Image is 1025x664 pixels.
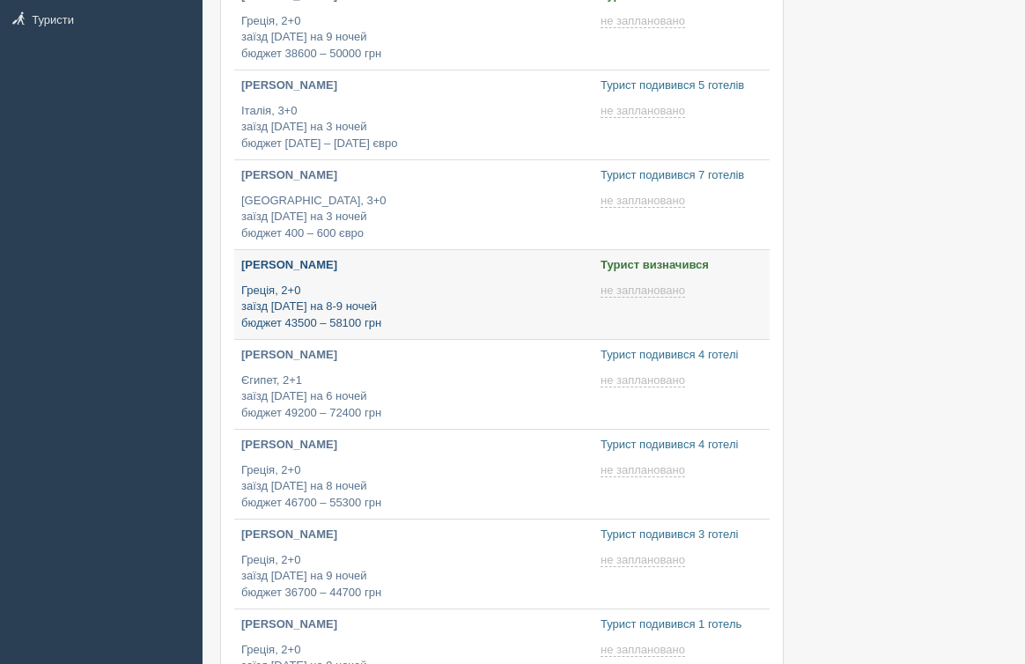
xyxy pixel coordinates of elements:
[241,167,586,184] p: [PERSON_NAME]
[601,553,689,567] a: не заплановано
[241,13,586,63] p: Греція, 2+0 заїзд [DATE] на 9 ночей бюджет 38600 – 50000 грн
[601,284,689,298] a: не заплановано
[601,284,685,298] span: не заплановано
[241,193,586,242] p: [GEOGRAPHIC_DATA], 3+0 заїзд [DATE] на 3 ночей бюджет 400 – 600 євро
[601,463,685,477] span: не заплановано
[601,643,689,657] a: не заплановано
[601,77,763,94] p: Турист подивився 5 готелів
[241,77,586,94] p: [PERSON_NAME]
[601,14,685,28] span: не заплановано
[601,643,685,657] span: не заплановано
[601,616,763,633] p: Турист подивився 1 готель
[241,257,586,274] p: [PERSON_NAME]
[601,14,689,28] a: не заплановано
[241,283,586,332] p: Греція, 2+0 заїзд [DATE] на 8-9 ночей бюджет 43500 – 58100 грн
[241,373,586,422] p: Єгипет, 2+1 заїзд [DATE] на 6 ночей бюджет 49200 – 72400 грн
[601,437,763,454] p: Турист подивився 4 готелі
[601,347,763,364] p: Турист подивився 4 готелі
[601,527,763,543] p: Турист подивився 3 готелі
[601,463,689,477] a: не заплановано
[601,373,689,387] a: не заплановано
[601,104,685,118] span: не заплановано
[234,340,594,429] a: [PERSON_NAME] Єгипет, 2+1заїзд [DATE] на 6 ночейбюджет 49200 – 72400 грн
[601,553,685,567] span: не заплановано
[241,437,586,454] p: [PERSON_NAME]
[601,257,763,274] p: Турист визначився
[241,552,586,601] p: Греція, 2+0 заїзд [DATE] на 9 ночей бюджет 36700 – 44700 грн
[601,104,689,118] a: не заплановано
[601,194,689,208] a: не заплановано
[601,373,685,387] span: не заплановано
[234,430,594,519] a: [PERSON_NAME] Греція, 2+0заїзд [DATE] на 8 ночейбюджет 46700 – 55300 грн
[241,616,586,633] p: [PERSON_NAME]
[234,250,594,339] a: [PERSON_NAME] Греція, 2+0заїзд [DATE] на 8-9 ночейбюджет 43500 – 58100 грн
[241,347,586,364] p: [PERSON_NAME]
[234,160,594,249] a: [PERSON_NAME] [GEOGRAPHIC_DATA], 3+0заїзд [DATE] на 3 ночейбюджет 400 – 600 євро
[234,520,594,609] a: [PERSON_NAME] Греція, 2+0заїзд [DATE] на 9 ночейбюджет 36700 – 44700 грн
[601,167,763,184] p: Турист подивився 7 готелів
[234,70,594,159] a: [PERSON_NAME] Італія, 3+0заїзд [DATE] на 3 ночейбюджет [DATE] – [DATE] євро
[241,527,586,543] p: [PERSON_NAME]
[241,462,586,512] p: Греція, 2+0 заїзд [DATE] на 8 ночей бюджет 46700 – 55300 грн
[601,194,685,208] span: не заплановано
[241,103,586,152] p: Італія, 3+0 заїзд [DATE] на 3 ночей бюджет [DATE] – [DATE] євро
